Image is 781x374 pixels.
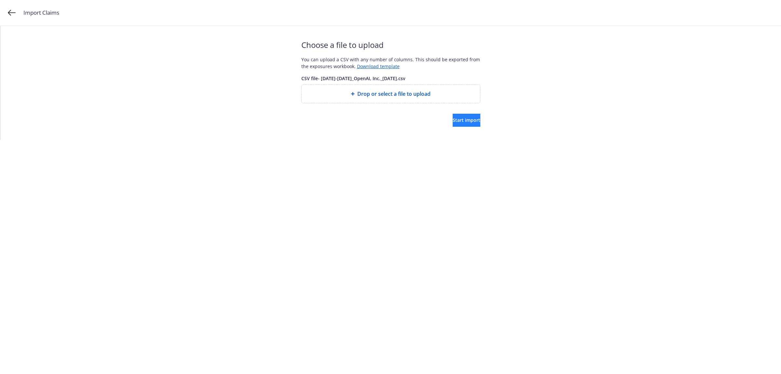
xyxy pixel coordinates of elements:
span: Import Claims [23,8,59,17]
a: Download template [357,63,400,69]
div: Drop or select a file to upload [301,84,480,103]
span: Drop or select a file to upload [357,90,431,98]
button: Start import [453,114,480,127]
span: Start import [453,117,480,123]
span: CSV file - [DATE]-[DATE]_OpenAI, Inc._[DATE].csv [301,75,480,82]
div: You can upload a CSV with any number of columns. This should be exported from the exposures workb... [301,56,480,70]
span: Choose a file to upload [301,39,480,51]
